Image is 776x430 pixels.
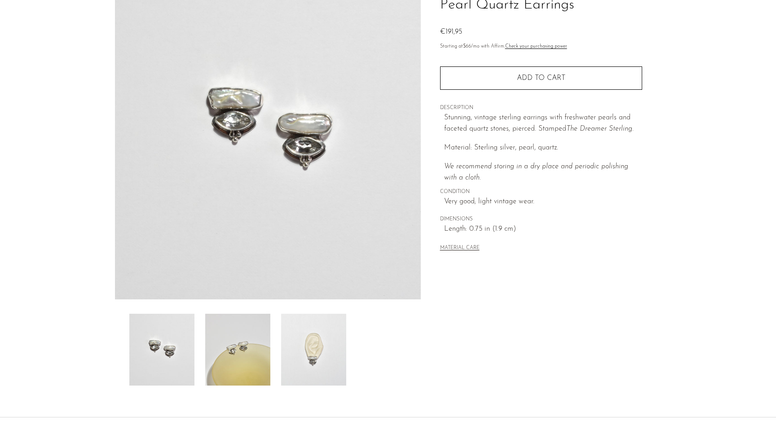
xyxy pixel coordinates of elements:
[444,142,642,154] p: Material: Sterling silver, pearl, quartz.
[444,196,642,208] span: Very good; light vintage wear.
[440,104,642,112] span: DESCRIPTION
[517,75,565,82] span: Add to cart
[440,215,642,224] span: DIMENSIONS
[129,314,194,386] img: Pearl Quartz Earrings
[440,245,480,252] button: MATERIAL CARE
[505,44,567,49] a: Check your purchasing power - Learn more about Affirm Financing (opens in modal)
[444,224,642,235] span: Length: 0.75 in (1.9 cm)
[440,188,642,196] span: CONDITION
[444,112,642,135] p: Stunning, vintage sterling earrings with freshwater pearls and faceted quartz stones, pierced. St...
[440,28,462,35] span: €191,95
[281,314,346,386] img: Pearl Quartz Earrings
[440,66,642,90] button: Add to cart
[444,163,628,182] i: We recommend storing in a dry place and periodic polishing with a cloth.
[463,44,471,49] span: $66
[205,314,270,386] img: Pearl Quartz Earrings
[566,125,634,132] em: The Dreamer Sterling.
[440,43,642,51] p: Starting at /mo with Affirm.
